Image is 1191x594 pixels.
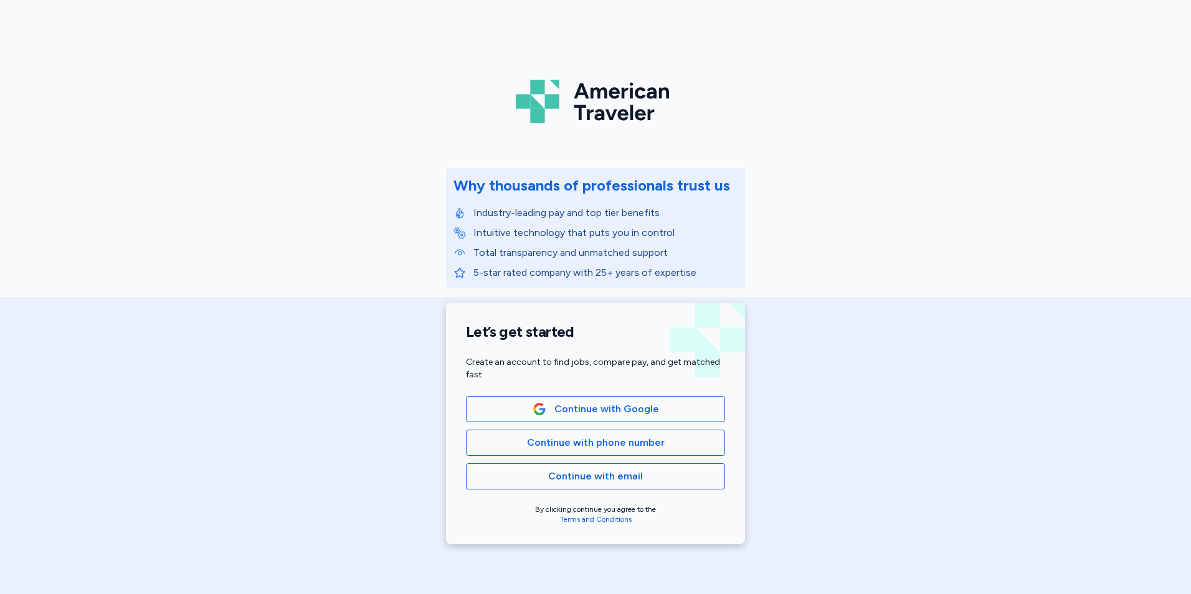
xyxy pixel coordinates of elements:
[560,515,632,524] a: Terms and Conditions
[473,205,738,220] p: Industry-leading pay and top tier benefits
[466,504,725,524] div: By clicking continue you agree to the
[473,265,738,280] p: 5-star rated company with 25+ years of expertise
[466,323,725,341] h1: Let’s get started
[527,435,665,450] span: Continue with phone number
[473,225,738,240] p: Intuitive technology that puts you in control
[516,75,675,128] img: Logo
[466,396,725,422] button: Google LogoContinue with Google
[466,356,725,381] div: Create an account to find jobs, compare pay, and get matched fast
[453,176,730,196] div: Why thousands of professionals trust us
[466,463,725,489] button: Continue with email
[548,469,643,484] span: Continue with email
[466,430,725,456] button: Continue with phone number
[554,402,659,417] span: Continue with Google
[473,245,738,260] p: Total transparency and unmatched support
[533,402,546,416] img: Google Logo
